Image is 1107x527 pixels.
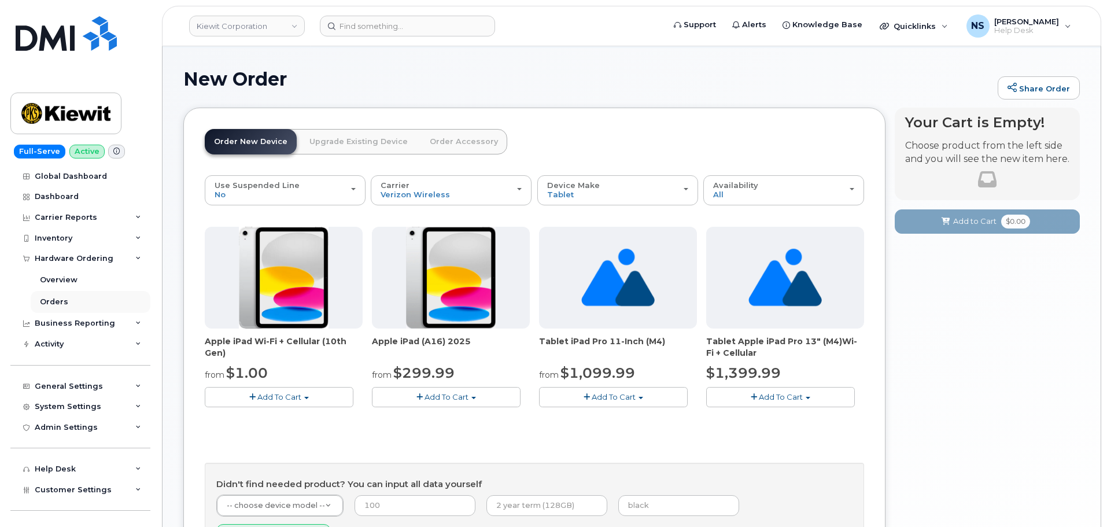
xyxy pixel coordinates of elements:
[792,19,862,31] span: Knowledge Base
[420,129,507,154] a: Order Accessory
[393,364,455,381] span: $299.99
[895,209,1080,233] button: Add to Cart $0.00
[547,190,574,199] span: Tablet
[581,227,655,329] img: no_image_found-2caef05468ed5679b831cfe6fc140e25e0c280774317ffc20a367ab7fd17291e.png
[215,190,226,199] span: No
[371,175,532,205] button: Carrier Verizon Wireless
[713,190,724,199] span: All
[547,180,600,190] span: Device Make
[618,495,739,516] input: black
[703,175,864,205] button: Availability All
[425,392,468,401] span: Add To Cart
[239,227,329,329] img: ipad10thgen.png
[217,495,343,516] a: -- choose device model --
[486,495,607,516] input: 2 year term (128GB)
[1001,215,1030,229] span: $0.00
[189,16,305,36] a: Kiewit Corporation
[706,364,781,381] span: $1,399.99
[539,370,559,380] small: from
[706,387,855,407] button: Add To Cart
[774,13,870,36] a: Knowledge Base
[226,364,268,381] span: $1.00
[905,139,1069,166] p: Choose product from the left side and you will see the new item here.
[684,19,716,31] span: Support
[537,175,698,205] button: Device Make Tablet
[872,14,956,38] div: Quicklinks
[205,175,366,205] button: Use Suspended Line No
[759,392,803,401] span: Add To Cart
[958,14,1079,38] div: Noah Shelton
[748,227,822,329] img: no_image_found-2caef05468ed5679b831cfe6fc140e25e0c280774317ffc20a367ab7fd17291e.png
[205,370,224,380] small: from
[205,336,363,359] div: Apple iPad Wi-Fi + Cellular (10th Gen)
[381,190,450,199] span: Verizon Wireless
[666,13,724,36] a: Support
[381,180,409,190] span: Carrier
[355,495,475,516] input: 100
[724,13,774,36] a: Alerts
[994,26,1059,35] span: Help Desk
[539,336,697,359] div: Tablet iPad Pro 11-Inch (M4)
[257,392,301,401] span: Add To Cart
[953,216,997,227] span: Add to Cart
[560,364,635,381] span: $1,099.99
[300,129,417,154] a: Upgrade Existing Device
[539,387,688,407] button: Add To Cart
[372,336,530,359] div: Apple iPad (A16) 2025
[894,21,936,31] span: Quicklinks
[713,180,758,190] span: Availability
[205,129,297,154] a: Order New Device
[742,19,766,31] span: Alerts
[994,17,1059,26] span: [PERSON_NAME]
[971,19,984,33] span: NS
[905,115,1069,130] h4: Your Cart is Empty!
[320,16,495,36] input: Find something...
[998,76,1080,99] a: Share Order
[1057,477,1098,518] iframe: Messenger Launcher
[216,480,853,489] h4: Didn't find needed product? You can input all data yourself
[205,387,353,407] button: Add To Cart
[183,69,992,89] h1: New Order
[592,392,636,401] span: Add To Cart
[372,370,392,380] small: from
[706,336,864,359] div: Tablet Apple iPad Pro 13" (M4)Wi-Fi + Cellular
[406,227,496,329] img: ipad_11.png
[372,387,521,407] button: Add To Cart
[227,501,325,510] span: -- choose device model --
[215,180,300,190] span: Use Suspended Line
